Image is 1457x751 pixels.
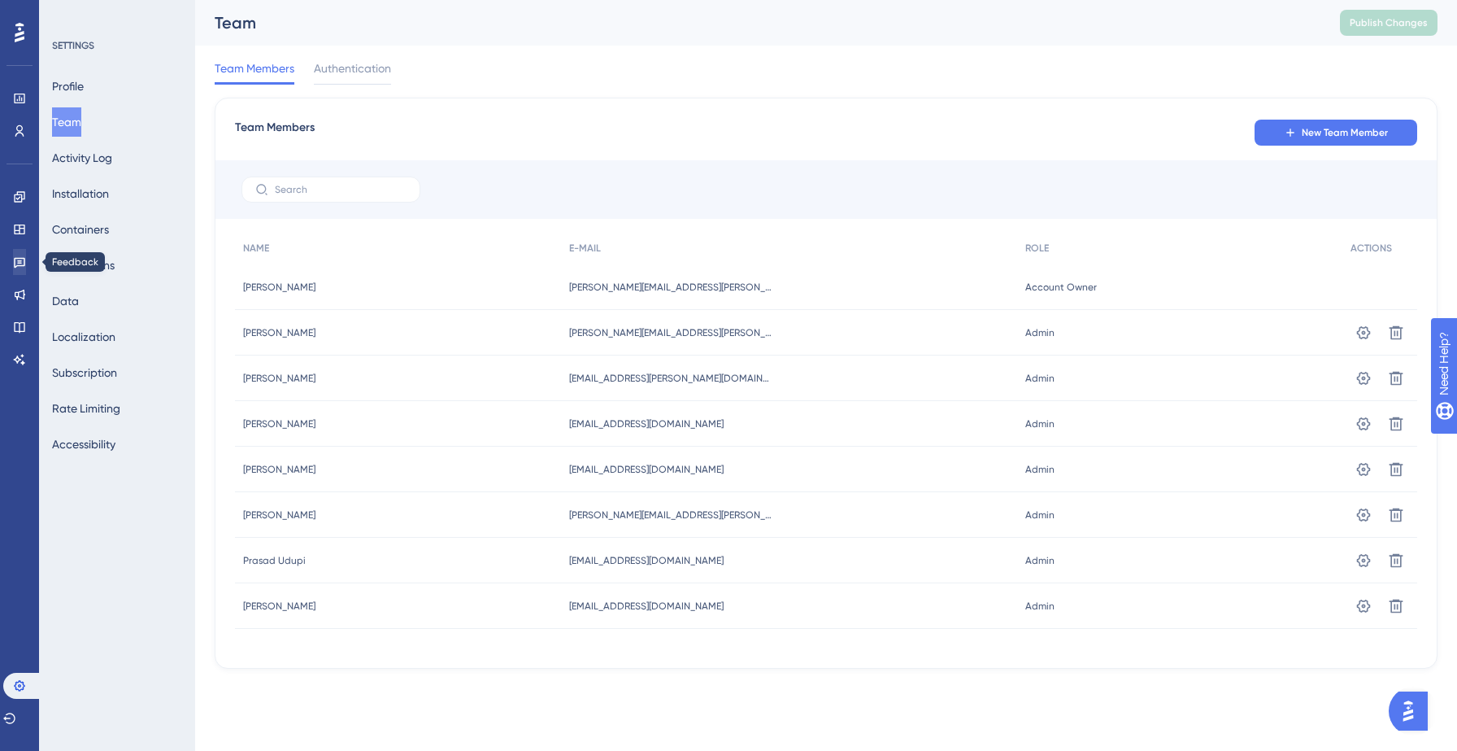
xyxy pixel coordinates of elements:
span: Team Members [235,118,315,147]
span: NAME [243,242,269,255]
span: Need Help? [38,4,102,24]
span: New Team Member [1302,126,1388,139]
iframe: UserGuiding AI Assistant Launcher [1389,687,1437,736]
button: Data [52,286,79,316]
span: Team Members [215,59,294,78]
button: New Team Member [1255,120,1417,146]
span: [PERSON_NAME] [243,600,315,613]
div: SETTINGS [52,39,184,52]
span: [PERSON_NAME] [243,326,315,339]
span: Admin [1025,417,1055,430]
span: [EMAIL_ADDRESS][DOMAIN_NAME] [569,600,724,613]
span: Admin [1025,509,1055,522]
span: [PERSON_NAME][EMAIL_ADDRESS][PERSON_NAME][DOMAIN_NAME] [569,281,772,294]
button: Containers [52,215,109,244]
button: Subscription [52,358,117,387]
span: [EMAIL_ADDRESS][DOMAIN_NAME] [569,554,724,567]
span: ACTIONS [1350,242,1392,255]
span: Admin [1025,600,1055,613]
span: [PERSON_NAME][EMAIL_ADDRESS][PERSON_NAME][DOMAIN_NAME] [569,326,772,339]
span: Admin [1025,372,1055,385]
span: [PERSON_NAME] [243,372,315,385]
input: Search [275,184,407,195]
span: [PERSON_NAME] [243,281,315,294]
span: Admin [1025,463,1055,476]
button: Integrations [52,251,115,280]
button: Accessibility [52,430,115,459]
span: Authentication [314,59,391,78]
span: [EMAIL_ADDRESS][PERSON_NAME][DOMAIN_NAME] [569,372,772,385]
span: Publish Changes [1350,16,1428,29]
span: [PERSON_NAME][EMAIL_ADDRESS][PERSON_NAME][DOMAIN_NAME] [569,509,772,522]
button: Team [52,107,81,137]
button: Localization [52,322,115,351]
span: E-MAIL [569,242,601,255]
button: Profile [52,72,84,101]
span: [PERSON_NAME] [243,509,315,522]
button: Installation [52,179,109,208]
span: [EMAIL_ADDRESS][DOMAIN_NAME] [569,417,724,430]
button: Publish Changes [1340,10,1437,36]
span: [PERSON_NAME] [243,417,315,430]
div: Team [215,11,1299,34]
span: ROLE [1025,242,1049,255]
span: Admin [1025,326,1055,339]
button: Rate Limiting [52,394,120,423]
span: [EMAIL_ADDRESS][DOMAIN_NAME] [569,463,724,476]
span: Admin [1025,554,1055,567]
span: Account Owner [1025,281,1097,294]
button: Activity Log [52,143,112,172]
span: [PERSON_NAME] [243,463,315,476]
span: Prasad Udupi [243,554,306,567]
